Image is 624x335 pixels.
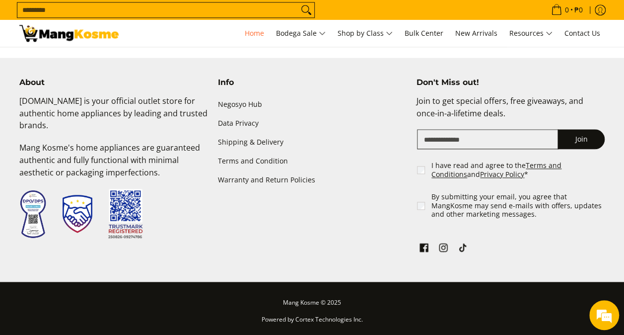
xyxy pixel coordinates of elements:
a: New Arrivals [450,20,502,47]
a: Terms and Condition [218,152,407,170]
a: Warranty and Return Policies [218,170,407,189]
span: Shop by Class [338,27,393,40]
h4: About [19,78,208,87]
textarea: Type your message and hit 'Enter' [5,227,189,261]
span: • [548,4,586,15]
a: Contact Us [559,20,605,47]
button: Search [298,2,314,17]
span: ₱0 [573,6,584,13]
span: Bulk Center [405,28,443,38]
a: Data Privacy [218,114,407,133]
label: I have read and agree to the and * [431,161,606,178]
nav: Main Menu [129,20,605,47]
a: Negosyo Hub [218,95,407,114]
div: Chat with us now [52,56,167,69]
a: See Mang Kosme on Facebook [417,241,431,257]
span: 0 [563,6,570,13]
span: Resources [509,27,553,40]
p: [DOMAIN_NAME] is your official outlet store for authentic home appliances by leading and trusted ... [19,95,208,142]
img: Trustmark QR [108,189,143,239]
a: Home [240,20,269,47]
span: New Arrivals [455,28,497,38]
a: Terms and Conditions [431,161,561,179]
p: Powered by Cortex Technologies Inc. [19,314,605,331]
div: Minimize live chat window [163,5,187,29]
a: Shipping & Delivery [218,133,407,152]
p: Join to get special offers, free giveaways, and once-in-a-lifetime deals. [416,95,605,130]
span: Bodega Sale [276,27,326,40]
p: Mang Kosme's home appliances are guaranteed authentic and fully functional with minimal aesthetic... [19,142,208,188]
a: See Mang Kosme on TikTok [456,241,470,257]
a: Shop by Class [333,20,398,47]
a: Bulk Center [400,20,448,47]
a: Resources [504,20,557,47]
span: We're online! [58,103,137,203]
label: By submitting your email, you agree that MangKosme may send e-mails with offers, updates and othe... [431,192,606,219]
h4: Don't Miss out! [416,78,605,87]
h4: Info [218,78,407,87]
img: Trustmark Seal [63,195,92,233]
span: Home [245,28,264,38]
img: Data Privacy Seal [19,189,47,239]
img: Mang Kosme: Your Home Appliances Warehouse Sale Partner! [19,25,119,42]
button: Join [557,129,605,149]
a: Privacy Policy [480,169,524,179]
a: Bodega Sale [271,20,331,47]
span: Contact Us [564,28,600,38]
p: Mang Kosme © 2025 [19,297,605,314]
a: See Mang Kosme on Instagram [436,241,450,257]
